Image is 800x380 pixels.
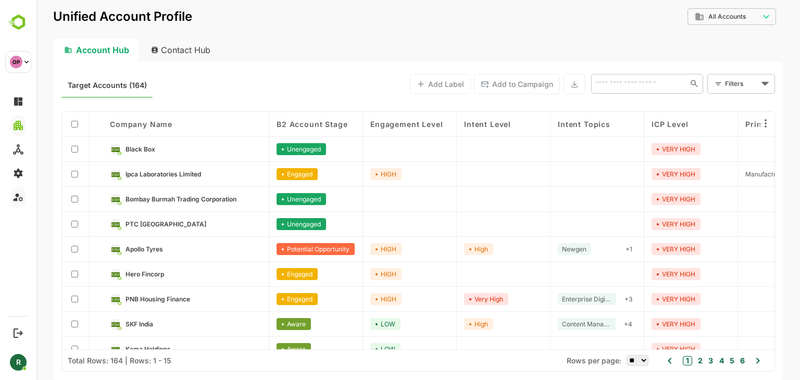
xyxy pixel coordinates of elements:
div: HIGH [334,268,365,280]
span: Newgen [526,245,550,253]
div: Unengaged [240,143,290,155]
div: VERY HIGH [615,218,664,230]
div: LOW [334,343,364,355]
div: Total Rows: 164 | Rows: 1 - 15 [31,356,134,365]
span: Company name [73,120,136,129]
button: 4 [680,355,687,366]
button: 2 [659,355,666,366]
button: 1 [646,356,656,365]
div: VERY HIGH [615,343,664,355]
button: 6 [701,355,708,366]
div: Filters [689,78,722,89]
div: HIGH [334,293,365,305]
span: Manufacturing [709,170,752,178]
div: VERY HIGH [615,293,664,305]
span: Intent Topics [521,120,574,129]
div: LOW [334,318,364,330]
span: Rows per page: [530,356,585,365]
div: All Accounts [651,7,740,27]
span: Hero Fincorp [89,270,128,278]
span: ICP Level [615,120,652,129]
div: Unengaged [240,193,290,205]
div: Engaged [240,268,281,280]
span: Content Management [526,320,575,328]
div: + 4 [583,318,600,330]
span: Ipca Laboratories Limited [89,170,165,178]
span: Intent Level [428,120,474,129]
div: VERY HIGH [615,243,664,255]
div: HIGH [334,168,365,180]
button: 3 [669,355,677,366]
span: B2 Account Stage [240,120,311,129]
div: All Accounts [658,12,723,21]
span: SKF India [89,320,117,328]
p: Unified Account Profile [17,10,156,23]
div: Very High [428,293,472,305]
div: Potential Opportunity [240,243,318,255]
div: VERY HIGH [615,168,664,180]
div: + 3 [584,293,600,305]
button: Export the selected data as CSV [527,74,549,94]
span: Kama Holdings [89,345,134,353]
div: High [428,318,457,330]
div: Unengaged [240,218,290,230]
span: PTC India [89,220,170,228]
div: Engaged [240,293,281,305]
span: Enterprise Digital Transformation [526,295,576,303]
div: VERY HIGH [615,268,664,280]
button: Logout [11,326,25,340]
div: Account Hub [17,39,102,61]
div: Aware [240,318,274,330]
span: Primary Industry [709,120,776,129]
button: Add Label [373,74,434,94]
span: Black Box [89,145,119,153]
span: Bombay Burmah Trading Corporation [89,195,200,203]
div: + 1 [585,243,600,255]
div: Filters [687,73,739,95]
span: All Accounts [672,13,709,20]
div: Contact Hub [106,39,183,61]
button: 5 [691,355,698,366]
div: OP [10,56,22,68]
span: PNB Housing Finance [89,295,154,303]
div: VERY HIGH [615,143,664,155]
img: BambooboxLogoMark.f1c84d78b4c51b1a7b5f700c9845e183.svg [5,12,32,32]
div: VERY HIGH [615,318,664,330]
span: Engagement Level [334,120,406,129]
div: High [428,243,457,255]
span: Known accounts you’ve identified to target - imported from CRM, Offline upload, or promoted from ... [31,79,110,92]
div: Engaged [240,168,281,180]
button: Add to Campaign [438,74,523,94]
span: Apollo Tyres [89,245,127,253]
div: VERY HIGH [615,193,664,205]
div: R [10,354,27,371]
div: HIGH [334,243,365,255]
div: Aware [240,343,274,355]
